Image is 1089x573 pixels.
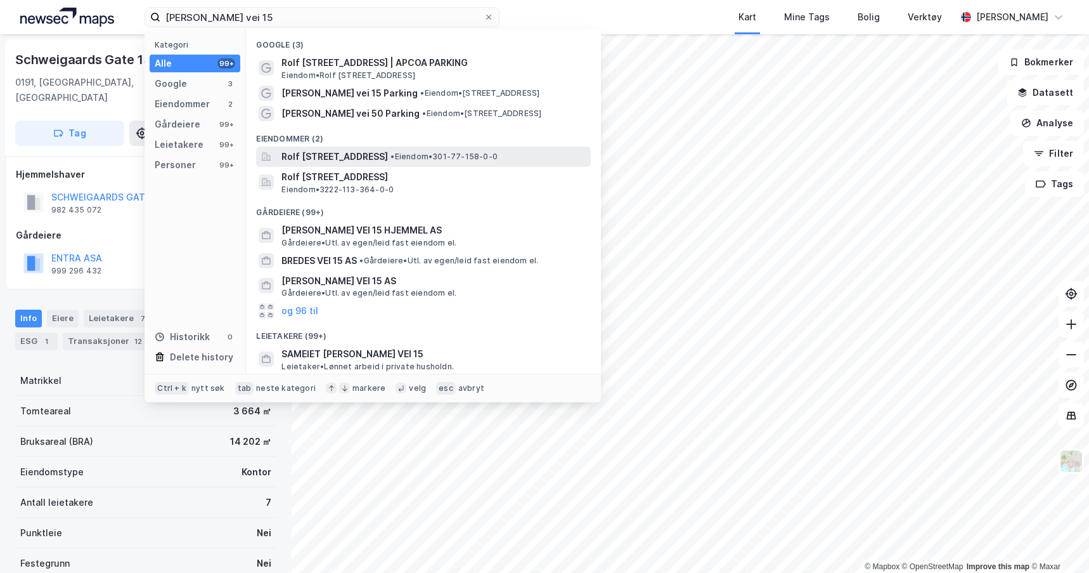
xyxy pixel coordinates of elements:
[257,556,271,571] div: Nei
[225,79,235,89] div: 3
[225,332,235,342] div: 0
[155,329,210,345] div: Historikk
[155,157,196,173] div: Personer
[1026,512,1089,573] div: Kontrollprogram for chat
[16,167,276,182] div: Hjemmelshaver
[1026,512,1089,573] iframe: Chat Widget
[390,152,498,162] span: Eiendom • 301-77-158-0-0
[422,109,426,118] span: •
[458,383,484,393] div: avbryt
[84,310,154,327] div: Leietakere
[217,119,235,129] div: 99+
[281,223,586,238] span: [PERSON_NAME] VEI 15 HJEMMEL AS
[242,464,271,480] div: Kontor
[217,140,235,150] div: 99+
[136,312,149,325] div: 7
[155,76,187,91] div: Google
[422,109,541,119] span: Eiendom • [STREET_ADDRESS]
[1023,141,1084,166] button: Filter
[246,321,601,344] div: Leietakere (99+)
[155,117,200,132] div: Gårdeiere
[191,383,225,393] div: nytt søk
[281,303,318,319] button: og 96 til
[281,238,456,248] span: Gårdeiere • Utl. av egen/leid fast eiendom el.
[16,228,276,243] div: Gårdeiere
[20,556,70,571] div: Festegrunn
[15,121,124,146] button: Tag
[420,88,539,98] span: Eiendom • [STREET_ADDRESS]
[160,8,484,27] input: Søk på adresse, matrikkel, gårdeiere, leietakere eller personer
[15,333,58,350] div: ESG
[1007,80,1084,105] button: Datasett
[266,495,271,510] div: 7
[155,382,189,395] div: Ctrl + k
[976,10,1048,25] div: [PERSON_NAME]
[281,55,586,70] span: Rolf [STREET_ADDRESS] | APCOA PARKING
[132,335,145,348] div: 12
[281,288,456,298] span: Gårdeiere • Utl. av egen/leid fast eiendom el.
[20,464,84,480] div: Eiendomstype
[155,40,240,49] div: Kategori
[230,434,271,449] div: 14 202 ㎡
[908,10,942,25] div: Verktøy
[359,256,538,266] span: Gårdeiere • Utl. av egen/leid fast eiendom el.
[281,149,388,164] span: Rolf [STREET_ADDRESS]
[352,383,385,393] div: markere
[15,75,177,105] div: 0191, [GEOGRAPHIC_DATA], [GEOGRAPHIC_DATA]
[281,273,586,289] span: [PERSON_NAME] VEI 15 AS
[281,253,357,268] span: BREDES VEI 15 AS
[20,525,62,541] div: Punktleie
[246,124,601,147] div: Eiendommer (2)
[281,86,418,101] span: [PERSON_NAME] vei 15 Parking
[420,88,424,98] span: •
[281,362,454,372] span: Leietaker • Lønnet arbeid i private husholdn.
[40,335,53,348] div: 1
[47,310,79,327] div: Eiere
[20,373,61,388] div: Matrikkel
[281,70,415,81] span: Eiendom • Rolf [STREET_ADDRESS]
[1059,449,1083,473] img: Z
[436,382,456,395] div: esc
[15,49,162,70] div: Schweigaards Gate 15b
[281,346,586,362] span: SAMEIET [PERSON_NAME] VEI 15
[155,137,203,152] div: Leietakere
[15,310,42,327] div: Info
[256,383,316,393] div: neste kategori
[63,333,150,350] div: Transaksjoner
[217,58,235,69] div: 99+
[20,434,93,449] div: Bruksareal (BRA)
[217,160,235,170] div: 99+
[1025,171,1084,197] button: Tags
[390,152,394,161] span: •
[246,30,601,53] div: Google (3)
[20,495,93,510] div: Antall leietakere
[281,106,420,121] span: [PERSON_NAME] vei 50 Parking
[967,562,1029,571] a: Improve this map
[235,382,254,395] div: tab
[784,10,830,25] div: Mine Tags
[51,205,101,215] div: 982 435 072
[51,266,101,276] div: 999 296 432
[233,404,271,419] div: 3 664 ㎡
[865,562,899,571] a: Mapbox
[281,185,394,195] span: Eiendom • 3222-113-364-0-0
[281,169,586,185] span: Rolf [STREET_ADDRESS]
[20,404,71,419] div: Tomteareal
[902,562,963,571] a: OpenStreetMap
[858,10,880,25] div: Bolig
[998,49,1084,75] button: Bokmerker
[155,96,210,112] div: Eiendommer
[359,256,363,265] span: •
[1010,110,1084,136] button: Analyse
[738,10,756,25] div: Kart
[170,350,233,365] div: Delete history
[225,99,235,109] div: 2
[409,383,426,393] div: velg
[246,197,601,220] div: Gårdeiere (99+)
[155,56,172,71] div: Alle
[257,525,271,541] div: Nei
[20,8,114,27] img: logo.a4113a55bc3d86da70a041830d287a7e.svg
